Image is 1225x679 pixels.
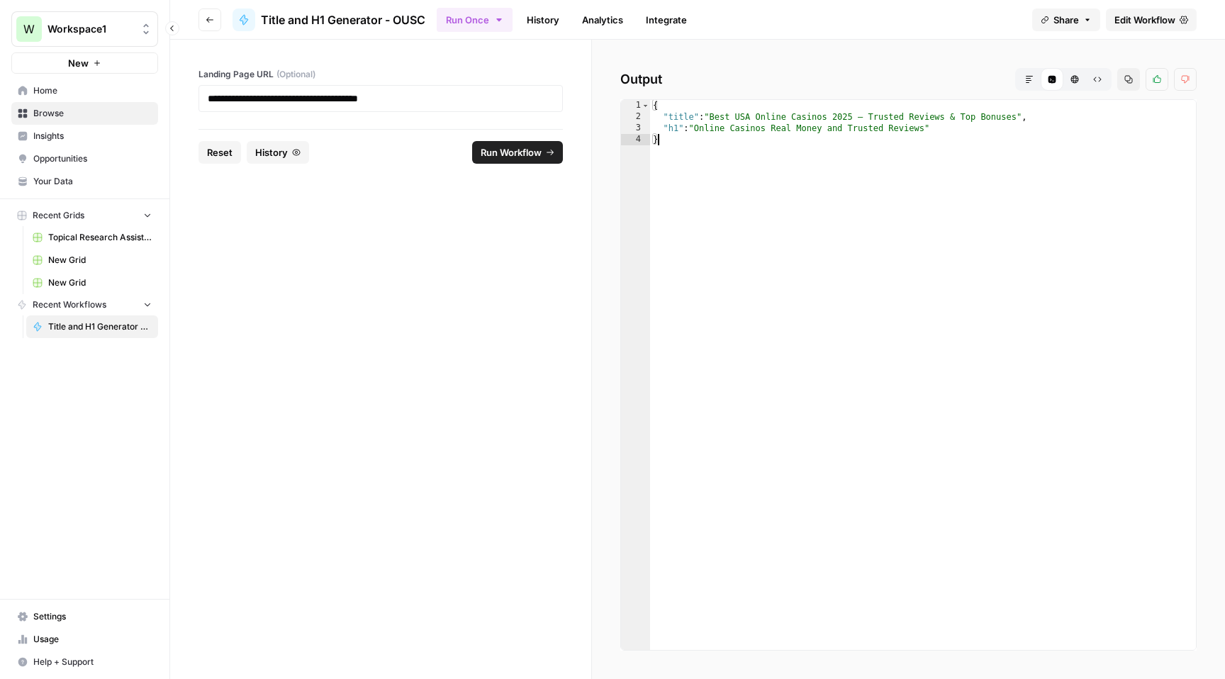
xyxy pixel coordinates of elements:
a: Integrate [637,9,695,31]
a: Settings [11,605,158,628]
div: 2 [621,111,650,123]
a: Insights [11,125,158,147]
a: Title and H1 Generator - OUSC [233,9,425,31]
span: Toggle code folding, rows 1 through 4 [642,100,649,111]
span: New Grid [48,254,152,266]
a: Your Data [11,170,158,193]
span: Insights [33,130,152,142]
a: Topical Research Assistant [26,226,158,249]
a: Home [11,79,158,102]
span: W [23,21,35,38]
a: New Grid [26,249,158,271]
span: Your Data [33,175,152,188]
span: Browse [33,107,152,120]
button: Recent Workflows [11,294,158,315]
span: Help + Support [33,656,152,668]
a: History [518,9,568,31]
button: Share [1032,9,1100,31]
span: (Optional) [276,68,315,81]
span: New [68,56,89,70]
label: Landing Page URL [198,68,563,81]
div: 1 [621,100,650,111]
span: Home [33,84,152,97]
button: History [247,141,309,164]
button: Run Workflow [472,141,563,164]
a: New Grid [26,271,158,294]
span: Settings [33,610,152,623]
a: Title and H1 Generator - OUSC [26,315,158,338]
span: Opportunities [33,152,152,165]
span: New Grid [48,276,152,289]
span: Title and H1 Generator - OUSC [261,11,425,28]
button: New [11,52,158,74]
a: Opportunities [11,147,158,170]
span: Usage [33,633,152,646]
span: Recent Grids [33,209,84,222]
h2: Output [620,68,1197,91]
span: Title and H1 Generator - OUSC [48,320,152,333]
span: Run Workflow [481,145,542,159]
span: Recent Workflows [33,298,106,311]
span: History [255,145,288,159]
span: Workspace1 [47,22,133,36]
a: Analytics [574,9,632,31]
span: Edit Workflow [1114,13,1175,27]
span: Reset [207,145,233,159]
a: Edit Workflow [1106,9,1197,31]
a: Usage [11,628,158,651]
button: Help + Support [11,651,158,673]
a: Browse [11,102,158,125]
button: Reset [198,141,241,164]
button: Workspace: Workspace1 [11,11,158,47]
div: 4 [621,134,650,145]
span: Topical Research Assistant [48,231,152,244]
button: Recent Grids [11,205,158,226]
div: 3 [621,123,650,134]
span: Share [1053,13,1079,27]
button: Run Once [437,8,513,32]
